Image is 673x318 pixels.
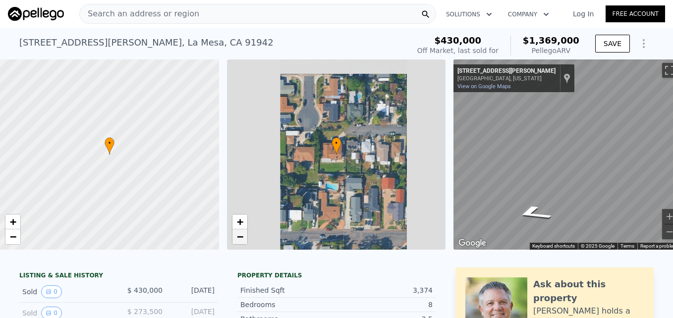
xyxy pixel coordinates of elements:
a: Open this area in Google Maps (opens a new window) [456,237,489,250]
span: + [236,215,243,228]
span: • [332,139,341,148]
span: − [10,230,16,243]
div: [STREET_ADDRESS][PERSON_NAME] , La Mesa , CA 91942 [19,36,274,50]
span: $430,000 [435,35,482,46]
button: View historical data [41,285,62,298]
span: • [105,139,114,148]
button: Solutions [438,5,500,23]
div: Property details [237,271,436,279]
div: Finished Sqft [240,285,336,295]
a: Show location on map [563,73,570,84]
a: Zoom in [5,214,20,229]
div: Off Market, last sold for [417,46,499,55]
div: [GEOGRAPHIC_DATA], [US_STATE] [457,75,556,82]
div: • [105,137,114,155]
a: Free Account [606,5,665,22]
div: LISTING & SALE HISTORY [19,271,218,281]
div: 8 [336,300,433,310]
a: Log In [561,9,606,19]
span: + [10,215,16,228]
span: $1,369,000 [523,35,579,46]
div: Bedrooms [240,300,336,310]
div: [DATE] [170,285,215,298]
span: © 2025 Google [581,243,615,249]
a: Zoom out [232,229,247,244]
span: $ 273,500 [127,308,163,316]
div: 3,374 [336,285,433,295]
button: SAVE [595,35,630,53]
a: Zoom in [232,214,247,229]
button: Keyboard shortcuts [532,243,575,250]
div: Pellego ARV [523,46,579,55]
div: • [332,137,341,155]
div: Sold [22,285,111,298]
button: Show Options [634,34,654,53]
img: Google [456,237,489,250]
div: [STREET_ADDRESS][PERSON_NAME] [457,67,556,75]
img: Pellego [8,7,64,21]
span: − [236,230,243,243]
div: Ask about this property [533,277,644,305]
a: Zoom out [5,229,20,244]
a: View on Google Maps [457,83,511,90]
path: Go East, Adams Ave [501,202,567,225]
span: $ 430,000 [127,286,163,294]
span: Search an address or region [80,8,199,20]
button: Company [500,5,557,23]
a: Terms (opens in new tab) [620,243,634,249]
